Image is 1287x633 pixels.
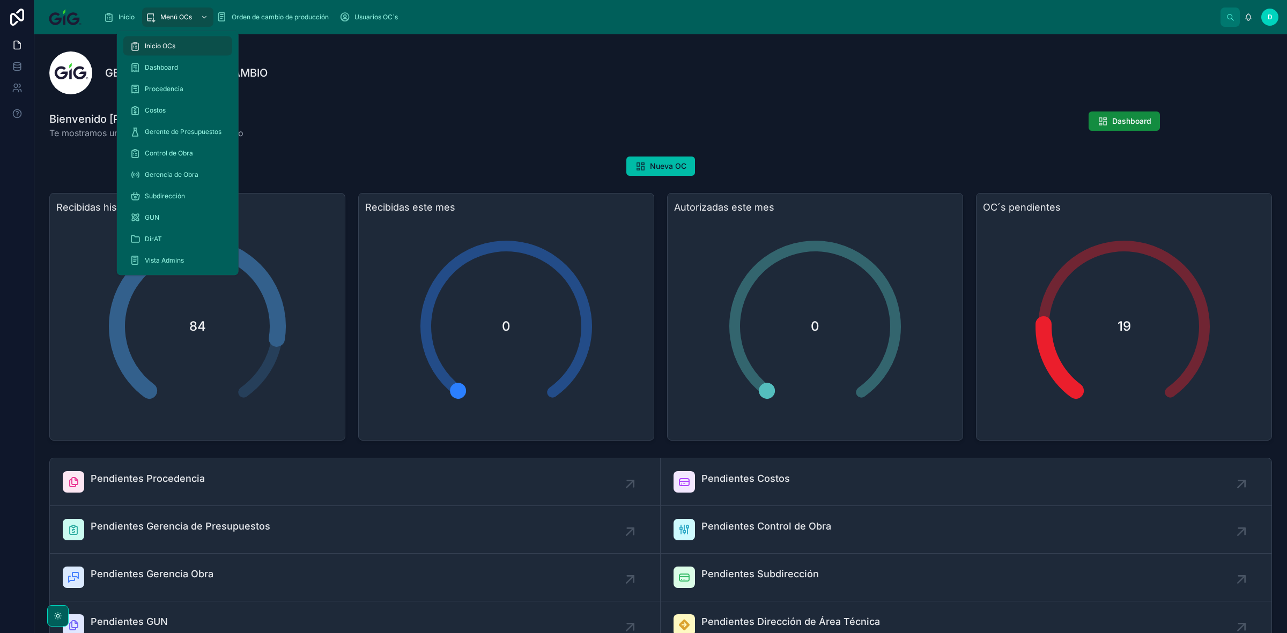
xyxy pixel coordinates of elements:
a: Pendientes Control de Obra [661,506,1271,554]
span: Orden de cambio de producción [232,13,329,21]
h3: OC´s pendientes [983,200,1265,215]
span: Pendientes Costos [701,471,790,486]
a: Gerencia de Obra [123,165,232,184]
a: Pendientes Subdirección [661,554,1271,601]
span: Pendientes Gerencia de Presupuestos [91,519,270,534]
span: Control de Obra [145,149,193,158]
a: GUN [123,208,232,227]
h3: Autorizadas este mes [674,200,956,215]
span: Vista Admins [145,256,184,265]
span: GUN [145,213,159,222]
h3: Recibidas histórico [56,200,338,215]
span: Te mostramos un vistazo de lo que ha sucedido [49,126,243,139]
span: Subdirección [145,192,185,200]
h1: Bienvenido [PERSON_NAME] [49,111,243,126]
span: Gerente de Presupuestos [145,128,221,136]
span: Procedencia [145,85,183,93]
a: Dashboard [123,58,232,77]
button: Dashboard [1089,111,1160,131]
div: scrollable content [96,5,1221,29]
span: Menú OCs [160,13,192,21]
a: Subdirección [123,187,232,206]
span: Pendientes Control de Obra [701,519,831,534]
a: Usuarios OC´s [336,8,405,27]
a: Control de Obra [123,144,232,163]
span: Inicio [119,13,135,21]
span: Pendientes Procedencia [91,471,205,486]
span: Pendientes Subdirección [701,567,819,582]
h1: GESTIÓN ÓRDENES DE CAMBIO [105,65,268,80]
span: 84 [161,318,234,335]
span: 0 [779,318,852,335]
button: Nueva OC [626,157,695,176]
a: Pendientes Gerencia Obra [50,554,661,601]
h3: Recibidas este mes [365,200,647,215]
a: DirAT [123,229,232,249]
a: Pendientes Gerencia de Presupuestos [50,506,661,554]
a: Orden de cambio de producción [213,8,336,27]
a: Procedencia [123,79,232,99]
a: Menú OCs [142,8,213,27]
span: Gerencia de Obra [145,170,198,179]
span: 0 [470,318,543,335]
span: DirAT [145,235,162,243]
span: Costos [145,106,166,115]
span: Dashboard [145,63,178,72]
span: D [1268,13,1273,21]
span: Nueva OC [650,161,686,172]
a: Gerente de Presupuestos [123,122,232,142]
a: Inicio [100,8,142,27]
span: Inicio OCs [145,42,175,50]
img: App logo [43,9,87,26]
a: Pendientes Procedencia [50,458,661,506]
a: Inicio OCs [123,36,232,56]
span: Pendientes Dirección de Área Técnica [701,614,880,629]
span: Pendientes Gerencia Obra [91,567,213,582]
span: Usuarios OC´s [354,13,398,21]
a: Costos [123,101,232,120]
a: Vista Admins [123,251,232,270]
span: Dashboard [1112,116,1151,126]
span: Pendientes GUN [91,614,168,629]
a: Pendientes Costos [661,458,1271,506]
span: 19 [1088,318,1160,335]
